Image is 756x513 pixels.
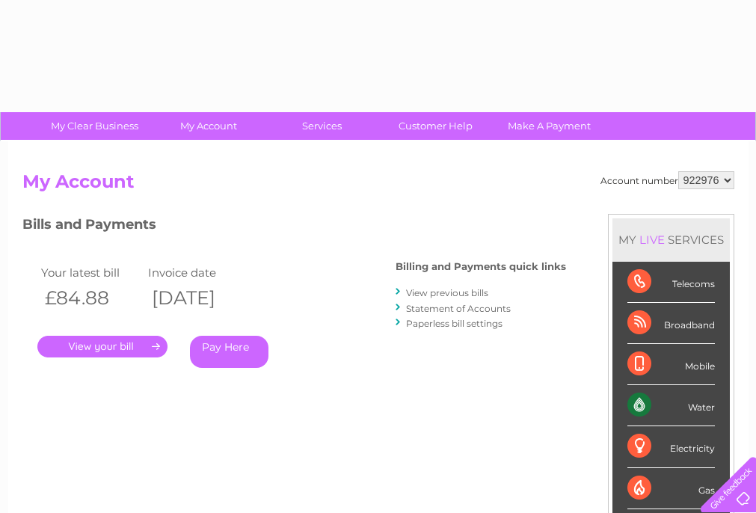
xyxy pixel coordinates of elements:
a: View previous bills [406,287,488,298]
a: Paperless bill settings [406,318,503,329]
div: Telecoms [627,262,715,303]
div: LIVE [636,233,668,247]
h2: My Account [22,171,734,200]
div: Water [627,385,715,426]
div: Electricity [627,426,715,467]
td: Your latest bill [37,262,145,283]
a: Pay Here [190,336,268,368]
div: Account number [600,171,734,189]
a: Customer Help [374,112,497,140]
th: [DATE] [144,283,252,313]
a: My Clear Business [33,112,156,140]
th: £84.88 [37,283,145,313]
h3: Bills and Payments [22,214,566,240]
a: . [37,336,168,357]
div: MY SERVICES [612,218,730,261]
a: Statement of Accounts [406,303,511,314]
td: Invoice date [144,262,252,283]
div: Mobile [627,344,715,385]
a: Services [260,112,384,140]
a: My Account [147,112,270,140]
div: Gas [627,468,715,509]
a: Make A Payment [488,112,611,140]
h4: Billing and Payments quick links [396,261,566,272]
div: Broadband [627,303,715,344]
